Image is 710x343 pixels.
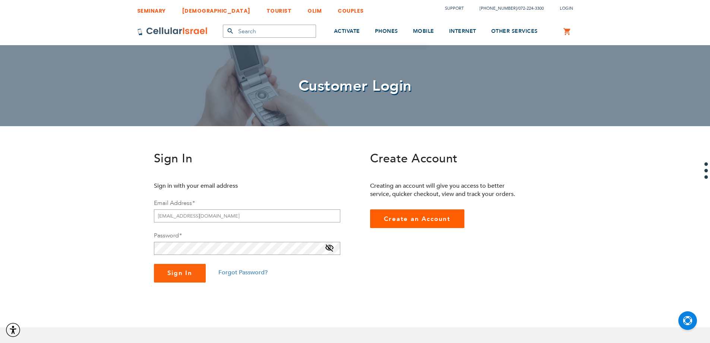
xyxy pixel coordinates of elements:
[560,6,573,11] span: Login
[449,28,476,35] span: INTERNET
[491,28,538,35] span: OTHER SERVICES
[518,6,544,11] a: 072-224-3300
[154,231,182,240] label: Password
[137,27,208,36] img: Cellular Israel Logo
[307,2,322,16] a: OLIM
[370,182,521,198] p: Creating an account will give you access to better service, quicker checkout, view and track your...
[218,268,268,277] a: Forgot Password?
[384,215,451,223] span: Create an Account
[370,209,465,228] a: Create an Account
[375,28,398,35] span: PHONES
[154,150,193,167] span: Sign In
[413,28,434,35] span: MOBILE
[480,6,517,11] a: [PHONE_NUMBER]
[137,2,166,16] a: SEMINARY
[154,182,305,190] p: Sign in with your email address
[491,18,538,46] a: OTHER SERVICES
[334,28,360,35] span: ACTIVATE
[154,264,206,283] button: Sign In
[154,209,340,222] input: Email
[299,76,412,96] span: Customer Login
[338,2,364,16] a: COUPLES
[449,18,476,46] a: INTERNET
[370,150,458,167] span: Create Account
[223,25,316,38] input: Search
[334,18,360,46] a: ACTIVATE
[167,269,193,277] span: Sign In
[413,18,434,46] a: MOBILE
[182,2,250,16] a: [DEMOGRAPHIC_DATA]
[266,2,292,16] a: TOURIST
[154,199,195,207] label: Email Address
[445,6,464,11] a: Support
[375,18,398,46] a: PHONES
[472,3,544,14] li: /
